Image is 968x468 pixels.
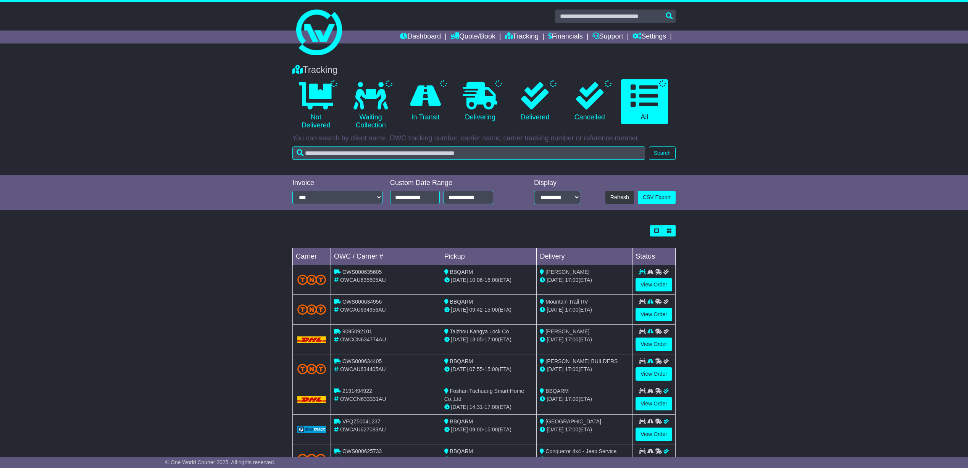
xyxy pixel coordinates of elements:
span: 09:00 [469,426,483,433]
span: [DATE] [547,307,563,313]
td: Carrier [293,248,331,265]
span: 17:00 [484,336,498,343]
div: - (ETA) [444,365,534,373]
span: 17:00 [565,366,578,372]
div: (ETA) [540,336,629,344]
div: Invoice [292,179,382,187]
span: Foshan Tuchuang Smart Home Co.,Ltd [444,388,524,402]
span: OWCAU634405AU [340,366,386,372]
span: [DATE] [547,396,563,402]
a: Quote/Book [450,31,495,43]
span: [DATE] [451,366,468,372]
span: 09:17 [469,456,483,462]
span: OWS000634956 [342,299,382,305]
span: OWCAU635605AU [340,277,386,283]
td: Delivery [537,248,632,265]
div: - (ETA) [444,336,534,344]
span: VFQZ50041237 [342,418,381,425]
span: OWCAU627083AU [340,426,386,433]
a: All [621,79,668,124]
img: TNT_Domestic.png [297,454,326,464]
span: [DATE] [547,456,563,462]
a: View Order [636,308,672,321]
span: 17:00 [565,456,578,462]
a: CSV Export [638,191,676,204]
span: [DATE] [547,277,563,283]
img: GetCarrierServiceLogo [297,426,326,433]
span: 07:55 [469,366,483,372]
span: 15:00 [484,366,498,372]
td: Status [632,248,676,265]
div: - (ETA) [444,455,534,463]
a: View Order [636,367,672,381]
span: [DATE] [451,277,468,283]
span: [PERSON_NAME] BUILDERS [545,358,618,364]
a: Settings [632,31,666,43]
td: Pickup [441,248,537,265]
a: Tracking [505,31,539,43]
div: (ETA) [540,276,629,284]
a: Not Delivered [292,79,339,132]
span: BBQARM [450,299,473,305]
div: - (ETA) [444,426,534,434]
a: Financials [548,31,583,43]
span: Taizhou Kangya Lock Co [450,328,509,335]
div: - (ETA) [444,403,534,411]
a: View Order [636,278,672,291]
span: OWS000625733 [342,448,382,454]
span: Conqueror 4x4 - Jeep Service [545,448,616,454]
div: (ETA) [540,455,629,463]
span: OWCAU634956AU [340,307,386,313]
span: 17:00 [565,336,578,343]
div: - (ETA) [444,276,534,284]
span: [DATE] [451,307,468,313]
span: [DATE] [547,366,563,372]
span: Mountain Trail RV [545,299,588,305]
button: Refresh [605,191,634,204]
span: 15:00 [484,307,498,313]
span: 16:00 [484,277,498,283]
p: You can search by client name, OWC tracking number, carrier name, carrier tracking number or refe... [292,134,676,143]
span: BBQARM [450,358,473,364]
div: (ETA) [540,306,629,314]
div: Tracking [289,64,679,76]
span: [DATE] [547,336,563,343]
span: 15:00 [484,456,498,462]
span: 17:00 [565,396,578,402]
span: [DATE] [547,426,563,433]
span: 17:00 [484,404,498,410]
span: 9095092101 [342,328,372,335]
span: 09:42 [469,307,483,313]
div: Custom Date Range [390,179,513,187]
button: Search [649,146,676,160]
a: Cancelled [566,79,613,124]
span: [DATE] [451,404,468,410]
a: Dashboard [400,31,441,43]
span: BBQARM [450,269,473,275]
span: 14:31 [469,404,483,410]
span: [PERSON_NAME] [545,328,589,335]
span: [DATE] [451,456,468,462]
a: View Order [636,428,672,441]
span: OWS000635605 [342,269,382,275]
div: (ETA) [540,426,629,434]
span: [GEOGRAPHIC_DATA] [545,418,601,425]
img: TNT_Domestic.png [297,275,326,285]
span: 2191494922 [342,388,372,394]
span: 15:00 [484,426,498,433]
span: OWCAU625733AU [340,456,386,462]
span: OWS000634405 [342,358,382,364]
span: 17:00 [565,426,578,433]
span: [PERSON_NAME] [545,269,589,275]
a: In Transit [402,79,449,124]
a: View Order [636,338,672,351]
a: Delivered [511,79,558,124]
div: Display [534,179,580,187]
a: Delivering [457,79,503,124]
span: 17:00 [565,277,578,283]
img: DHL.png [297,336,326,343]
a: Support [592,31,623,43]
span: BBQARM [450,448,473,454]
img: TNT_Domestic.png [297,304,326,315]
span: © One World Courier 2025. All rights reserved. [165,459,276,465]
